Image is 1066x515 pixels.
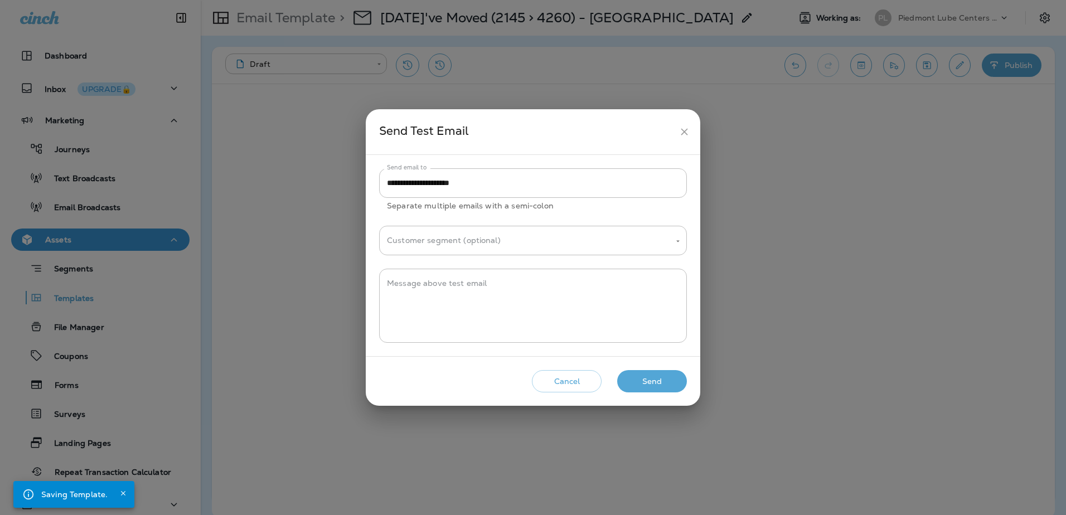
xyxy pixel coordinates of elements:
button: Send [617,370,687,393]
div: Saving Template. [41,484,108,504]
div: Send Test Email [379,122,674,142]
button: Cancel [532,370,602,393]
button: Close [117,487,130,500]
button: close [674,122,695,142]
label: Send email to [387,163,427,172]
button: Open [673,236,683,246]
p: Separate multiple emails with a semi-colon [387,200,679,212]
